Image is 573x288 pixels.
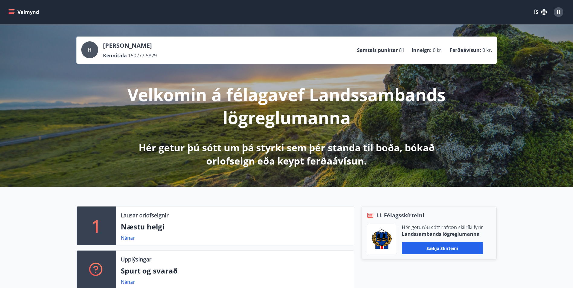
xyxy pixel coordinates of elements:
[450,47,481,53] p: Ferðaávísun :
[121,222,349,232] p: Næstu helgi
[433,47,443,53] span: 0 kr.
[402,242,483,254] button: Sækja skírteini
[121,266,349,276] p: Spurt og svarað
[128,52,157,59] span: 150277-5829
[127,83,446,129] p: Velkomin á félagavef Landssambands lögreglumanna
[531,7,550,18] button: ÍS
[121,279,135,285] a: Nánar
[357,47,398,53] p: Samtals punktar
[557,9,560,15] span: H
[399,47,404,53] span: 81
[412,47,432,53] p: Inneign :
[376,211,424,219] span: LL Félagsskírteini
[121,255,151,263] p: Upplýsingar
[127,141,446,168] p: Hér getur þú sótt um þá styrki sem þér standa til boða, bókað orlofseign eða keypt ferðaávísun.
[121,235,135,241] a: Nánar
[121,211,169,219] p: Lausar orlofseignir
[402,231,483,237] p: Landssambands lögreglumanna
[482,47,492,53] span: 0 kr.
[103,41,157,50] p: [PERSON_NAME]
[551,5,566,19] button: H
[88,46,92,53] span: H
[103,52,127,59] p: Kennitala
[372,229,392,249] img: 1cqKbADZNYZ4wXUG0EC2JmCwhQh0Y6EN22Kw4FTY.png
[402,224,483,231] p: Hér geturðu sótt rafræn skilríki fyrir
[92,214,101,237] p: 1
[7,7,41,18] button: menu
